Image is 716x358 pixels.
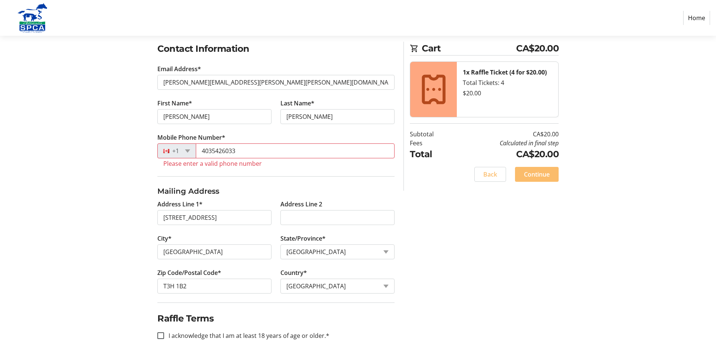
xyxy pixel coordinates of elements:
[157,244,271,259] input: City
[157,234,172,243] label: City*
[157,279,271,294] input: Zip or Postal Code
[453,130,559,139] td: CA$20.00
[524,170,550,179] span: Continue
[280,268,307,277] label: Country*
[515,167,559,182] button: Continue
[463,89,552,98] div: $20.00
[280,234,326,243] label: State/Province*
[157,133,225,142] label: Mobile Phone Number*
[453,139,559,148] td: Calculated in final step
[157,312,395,325] h2: Raffle Terms
[164,331,329,340] label: I acknowledge that I am at least 18 years of age or older.*
[157,186,395,197] h3: Mailing Address
[280,200,322,209] label: Address Line 2
[410,130,453,139] td: Subtotal
[422,42,516,55] span: Cart
[157,99,192,108] label: First Name*
[157,268,221,277] label: Zip Code/Postal Code*
[163,160,389,167] tr-error: Please enter a valid phone number
[516,42,559,55] span: CA$20.00
[410,148,453,161] td: Total
[157,42,395,56] h2: Contact Information
[410,139,453,148] td: Fees
[483,170,497,179] span: Back
[280,99,314,108] label: Last Name*
[157,210,271,225] input: Address
[6,3,59,33] img: Alberta SPCA's Logo
[157,200,202,209] label: Address Line 1*
[196,143,395,158] input: (506) 234-5678
[463,78,552,87] div: Total Tickets: 4
[453,148,559,161] td: CA$20.00
[474,167,506,182] button: Back
[683,11,710,25] a: Home
[157,64,201,73] label: Email Address*
[463,68,547,76] strong: 1x Raffle Ticket (4 for $20.00)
